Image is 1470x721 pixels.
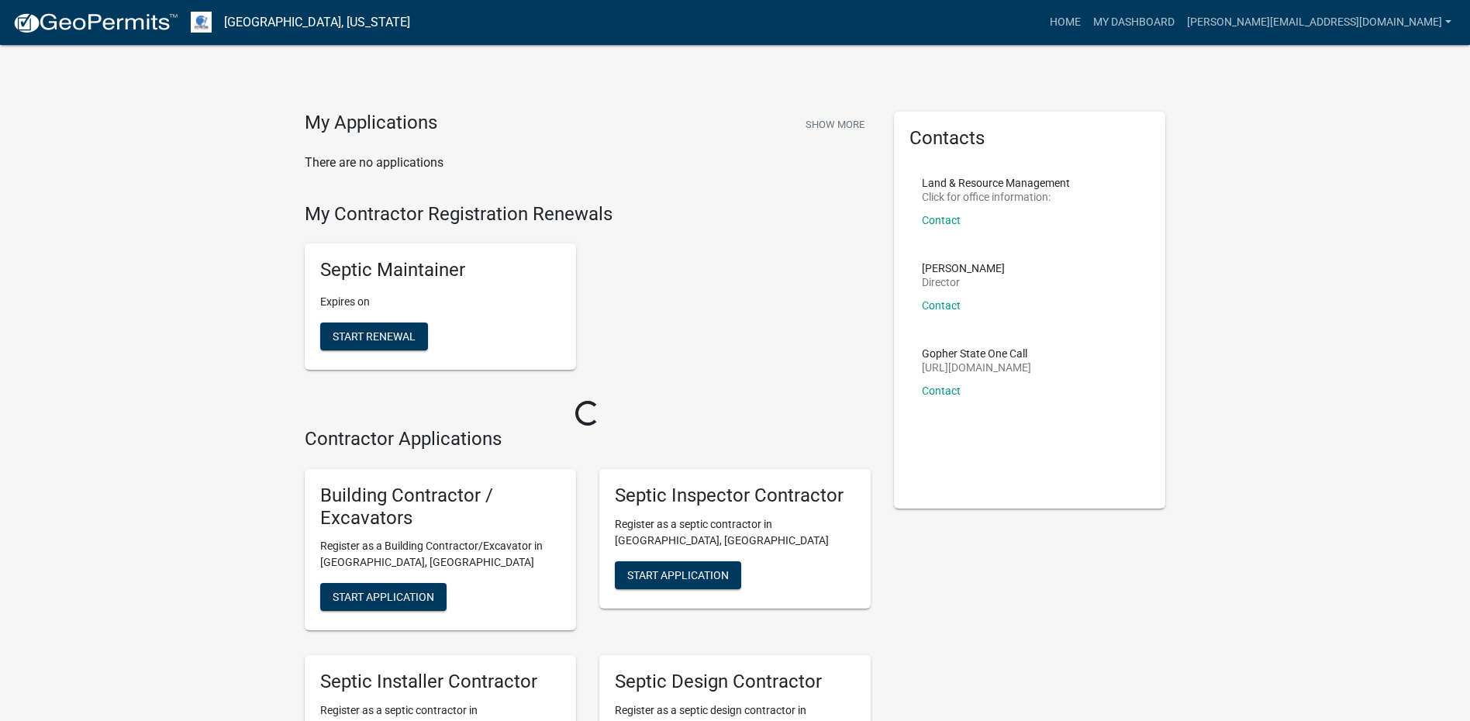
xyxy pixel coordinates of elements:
a: [GEOGRAPHIC_DATA], [US_STATE] [224,9,410,36]
h5: Septic Design Contractor [615,671,855,693]
wm-registration-list-section: My Contractor Registration Renewals [305,203,871,383]
span: Start Application [333,591,434,603]
a: Contact [922,385,961,397]
p: Register as a Building Contractor/Excavator in [GEOGRAPHIC_DATA], [GEOGRAPHIC_DATA] [320,538,561,571]
p: Click for office information: [922,191,1070,202]
h5: Septic Maintainer [320,259,561,281]
h5: Contacts [909,127,1150,150]
a: My Dashboard [1087,8,1181,37]
p: Director [922,277,1005,288]
button: Start Application [615,561,741,589]
h5: Building Contractor / Excavators [320,485,561,530]
h5: Septic Inspector Contractor [615,485,855,507]
a: [PERSON_NAME][EMAIL_ADDRESS][DOMAIN_NAME] [1181,8,1458,37]
button: Show More [799,112,871,137]
button: Start Renewal [320,323,428,350]
p: [URL][DOMAIN_NAME] [922,362,1031,373]
p: Register as a septic contractor in [GEOGRAPHIC_DATA], [GEOGRAPHIC_DATA] [615,516,855,549]
span: Start Application [627,568,729,581]
a: Contact [922,299,961,312]
h4: Contractor Applications [305,428,871,450]
h5: Septic Installer Contractor [320,671,561,693]
p: There are no applications [305,154,871,172]
p: Land & Resource Management [922,178,1070,188]
button: Start Application [320,583,447,611]
img: Otter Tail County, Minnesota [191,12,212,33]
a: Home [1044,8,1087,37]
h4: My Applications [305,112,437,135]
span: Start Renewal [333,330,416,343]
a: Contact [922,214,961,226]
p: Expires on [320,294,561,310]
p: Gopher State One Call [922,348,1031,359]
p: [PERSON_NAME] [922,263,1005,274]
h4: My Contractor Registration Renewals [305,203,871,226]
